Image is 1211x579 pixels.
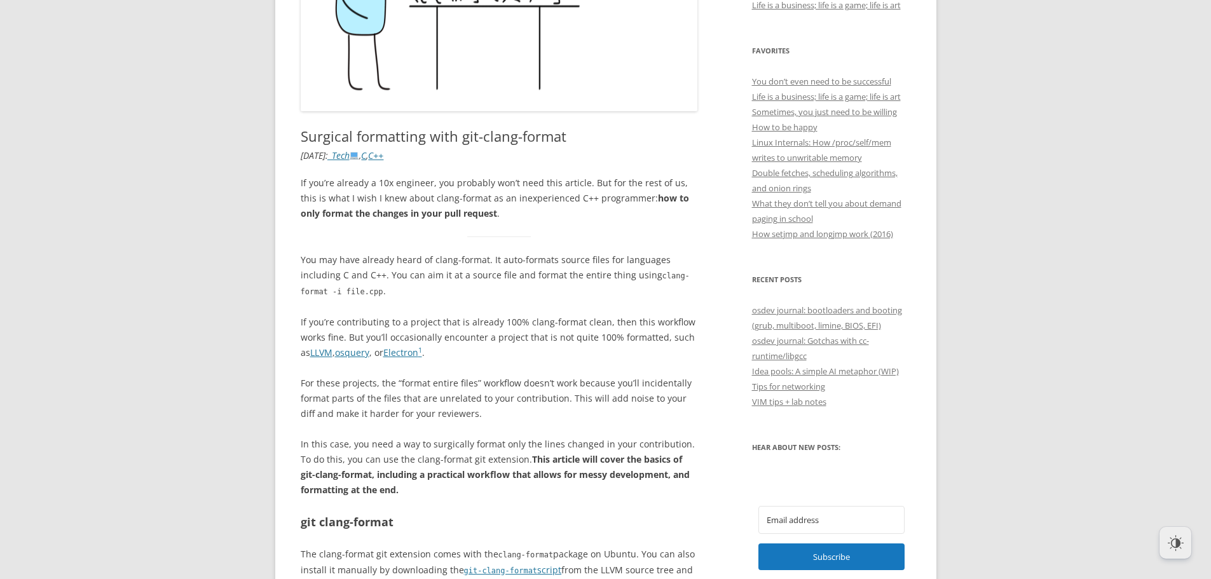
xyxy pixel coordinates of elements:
[418,346,422,355] sup: 1
[350,151,359,160] img: 💻
[335,346,369,358] a: osquery
[498,550,554,559] code: clang-format
[301,175,698,221] p: If you’re already a 10x engineer, you probably won’t need this article. But for the rest of us, t...
[752,440,911,455] h3: Hear about new posts:
[464,564,562,576] a: git-clang-formatscript
[758,543,905,570] button: Subscribe
[301,453,690,496] strong: This article will cover the basics of git-clang-format, including a practical workflow that allow...
[752,228,893,240] a: How setjmp and longjmp work (2016)
[301,252,698,299] p: You may have already heard of clang-format. It auto-formats source files for languages including ...
[301,271,690,296] code: clang-format -i file.cpp
[368,149,383,161] a: C++
[418,346,422,358] a: 1
[752,76,891,87] a: You don’t even need to be successful
[383,346,418,358] a: Electron
[328,149,360,161] a: _Tech
[301,437,698,498] p: In this case, you need a way to surgically format only the lines changed in your contribution. To...
[752,335,869,362] a: osdev journal: Gotchas with cc-runtime/libgcc
[752,167,898,194] a: Double fetches, scheduling algorithms, and onion rings
[752,304,902,331] a: osdev journal: bootloaders and booting (grub, multiboot, limine, BIOS, EFI)
[301,513,698,531] h2: git clang-format
[752,272,911,287] h3: Recent Posts
[301,128,698,144] h1: Surgical formatting with git-clang-format
[301,192,689,219] strong: how to only format the changes in your pull request
[310,346,332,358] a: LLVM
[752,91,901,102] a: Life is a business; life is a game; life is art
[361,149,366,161] a: C
[758,506,905,534] input: Email address
[301,149,325,161] time: [DATE]
[752,43,911,58] h3: Favorites
[301,315,698,360] p: If you’re contributing to a project that is already 100% clang-format clean, then this workflow w...
[752,396,826,407] a: VIM tips + lab notes
[752,106,897,118] a: Sometimes, you just need to be willing
[301,376,698,421] p: For these projects, the “format entire files” workflow doesn’t work because you’ll incidentally f...
[752,381,825,392] a: Tips for networking
[752,121,818,133] a: How to be happy
[752,365,899,377] a: Idea pools: A simple AI metaphor (WIP)
[752,198,901,224] a: What they don’t tell you about demand paging in school
[464,566,538,575] code: git-clang-format
[301,149,384,161] i: : , ,
[752,137,891,163] a: Linux Internals: How /proc/self/mem writes to unwritable memory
